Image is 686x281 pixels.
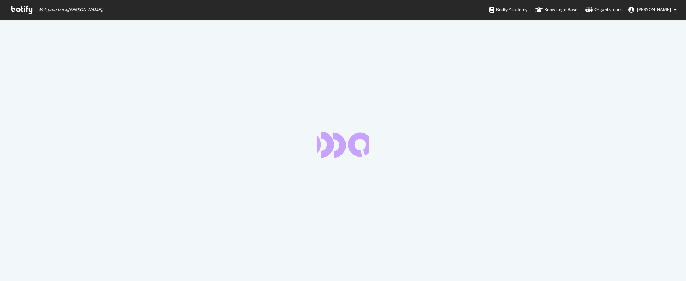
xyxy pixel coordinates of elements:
button: [PERSON_NAME] [623,4,682,15]
span: Stefan Pioso [637,6,671,13]
div: animation [317,132,369,158]
div: Organizations [585,6,623,13]
div: Knowledge Base [535,6,578,13]
div: Botify Academy [489,6,527,13]
span: Welcome back, [PERSON_NAME] ! [38,7,103,13]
